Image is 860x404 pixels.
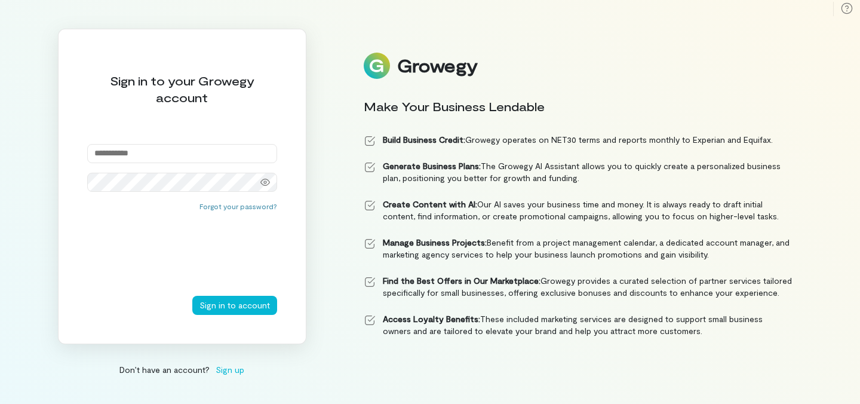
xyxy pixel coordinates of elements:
[364,275,793,299] li: Growegy provides a curated selection of partner services tailored specifically for small business...
[364,134,793,146] li: Growegy operates on NET30 terms and reports monthly to Experian and Equifax.
[397,56,477,76] div: Growegy
[58,363,306,376] div: Don’t have an account?
[87,72,277,106] div: Sign in to your Growegy account
[383,237,487,247] strong: Manage Business Projects:
[383,161,481,171] strong: Generate Business Plans:
[383,199,477,209] strong: Create Content with AI:
[364,98,793,115] div: Make Your Business Lendable
[192,296,277,315] button: Sign in to account
[364,198,793,222] li: Our AI saves your business time and money. It is always ready to draft initial content, find info...
[364,237,793,261] li: Benefit from a project management calendar, a dedicated account manager, and marketing agency ser...
[364,160,793,184] li: The Growegy AI Assistant allows you to quickly create a personalized business plan, positioning y...
[199,201,277,211] button: Forgot your password?
[364,53,390,79] img: Logo
[364,313,793,337] li: These included marketing services are designed to support small business owners and are tailored ...
[383,314,480,324] strong: Access Loyalty Benefits:
[383,134,465,145] strong: Build Business Credit:
[216,363,244,376] span: Sign up
[383,276,540,286] strong: Find the Best Offers in Our Marketplace:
